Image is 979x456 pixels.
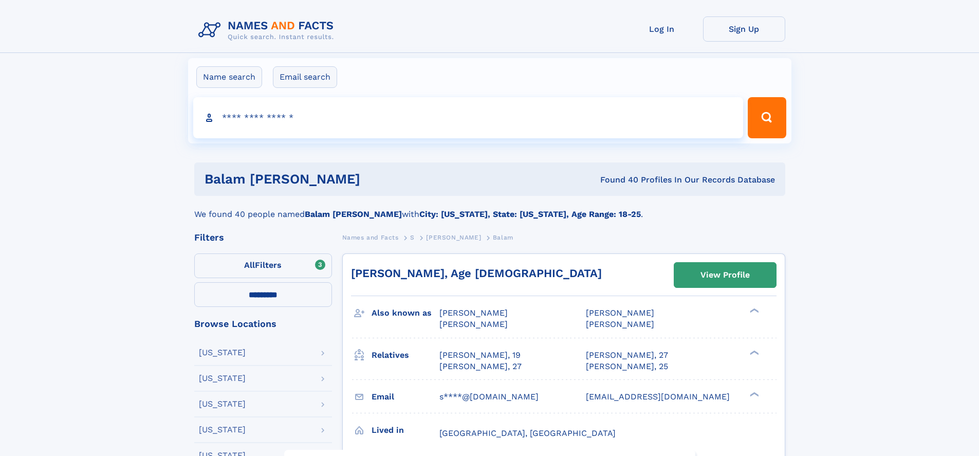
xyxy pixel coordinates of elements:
button: Search Button [748,97,786,138]
input: search input [193,97,744,138]
b: City: [US_STATE], State: [US_STATE], Age Range: 18-25 [419,209,641,219]
span: Balam [493,234,513,241]
div: ❯ [747,307,760,314]
h3: Also known as [372,304,439,322]
a: [PERSON_NAME] [426,231,481,244]
div: View Profile [700,263,750,287]
div: We found 40 people named with . [194,196,785,221]
div: Browse Locations [194,319,332,329]
span: [EMAIL_ADDRESS][DOMAIN_NAME] [586,392,730,402]
a: View Profile [674,263,776,287]
div: [US_STATE] [199,374,246,382]
a: [PERSON_NAME], 19 [439,350,521,361]
a: S [410,231,415,244]
img: Logo Names and Facts [194,16,342,44]
label: Email search [273,66,337,88]
a: Log In [621,16,703,42]
h3: Lived in [372,422,439,439]
a: Names and Facts [342,231,399,244]
h1: Balam [PERSON_NAME] [205,173,481,186]
div: Found 40 Profiles In Our Records Database [480,174,775,186]
div: ❯ [747,391,760,397]
span: [PERSON_NAME] [439,319,508,329]
span: [PERSON_NAME] [586,308,654,318]
a: [PERSON_NAME], 25 [586,361,668,372]
div: [US_STATE] [199,400,246,408]
span: [PERSON_NAME] [586,319,654,329]
label: Filters [194,253,332,278]
b: Balam [PERSON_NAME] [305,209,402,219]
a: [PERSON_NAME], 27 [439,361,522,372]
a: [PERSON_NAME], 27 [586,350,668,361]
div: [US_STATE] [199,426,246,434]
h3: Email [372,388,439,406]
a: Sign Up [703,16,785,42]
div: Filters [194,233,332,242]
div: [US_STATE] [199,349,246,357]
h3: Relatives [372,346,439,364]
label: Name search [196,66,262,88]
span: [PERSON_NAME] [439,308,508,318]
span: S [410,234,415,241]
span: All [244,260,255,270]
a: [PERSON_NAME], Age [DEMOGRAPHIC_DATA] [351,267,602,280]
span: [GEOGRAPHIC_DATA], [GEOGRAPHIC_DATA] [439,428,616,438]
div: ❯ [747,349,760,356]
span: [PERSON_NAME] [426,234,481,241]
